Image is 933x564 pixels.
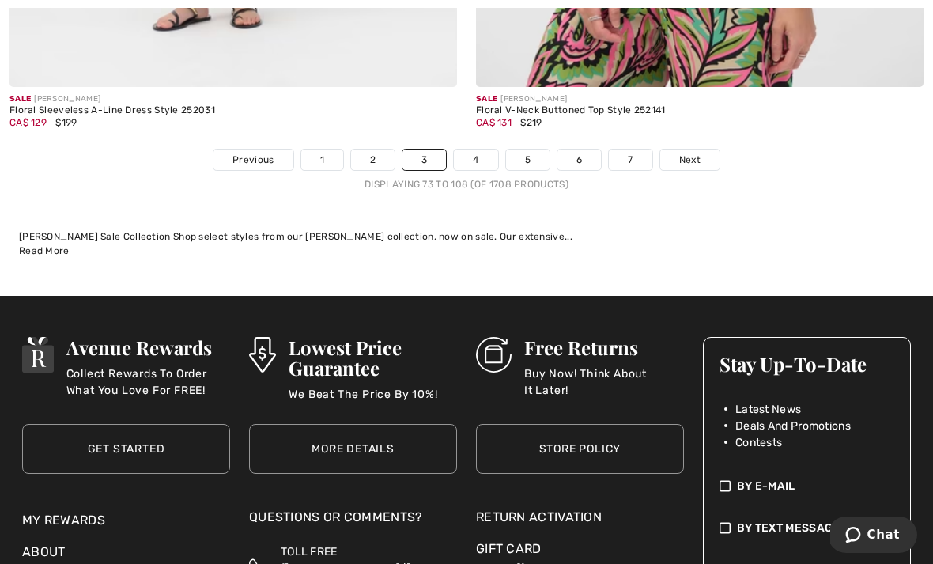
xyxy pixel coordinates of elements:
[660,150,720,170] a: Next
[249,424,457,474] a: More Details
[524,365,684,397] p: Buy Now! Think About It Later!
[476,539,684,558] a: Gift Card
[249,337,276,373] img: Lowest Price Guarantee
[737,520,840,536] span: By Text Message
[9,105,457,116] div: Floral Sleeveless A-Line Dress Style 252031
[609,150,652,170] a: 7
[476,94,497,104] span: Sale
[720,354,894,374] h3: Stay Up-To-Date
[557,150,601,170] a: 6
[55,117,77,128] span: $199
[22,424,230,474] a: Get Started
[232,153,274,167] span: Previous
[351,150,395,170] a: 2
[476,508,684,527] a: Return Activation
[735,434,782,451] span: Contests
[520,117,542,128] span: $219
[735,418,851,434] span: Deals And Promotions
[66,365,230,397] p: Collect Rewards To Order What You Love For FREE!
[249,508,457,535] div: Questions or Comments?
[13,510,57,555] iframe: Small video preview of a live video
[476,93,924,105] div: [PERSON_NAME]
[735,401,801,418] span: Latest News
[476,117,512,128] span: CA$ 131
[476,424,684,474] a: Store Policy
[19,245,70,256] span: Read More
[66,337,230,358] h3: Avenue Rewards
[476,105,924,116] div: Floral V-Neck Buttoned Top Style 252141
[213,150,293,170] a: Previous
[506,150,550,170] a: 5
[289,337,457,378] h3: Lowest Price Guarantee
[22,337,54,373] img: Avenue Rewards
[9,117,47,128] span: CA$ 129
[9,93,457,105] div: [PERSON_NAME]
[737,478,795,494] span: By E-mail
[476,337,512,373] img: Free Returns
[679,153,701,167] span: Next
[9,94,31,104] span: Sale
[524,337,684,358] h3: Free Returns
[454,150,497,170] a: 4
[301,150,343,170] a: 1
[402,150,446,170] a: 3
[19,229,914,244] div: [PERSON_NAME] Sale Collection Shop select styles from our [PERSON_NAME] collection, now on sale. ...
[830,517,917,556] iframe: Opens a widget where you can chat to one of our agents
[720,520,731,536] img: check
[22,513,105,528] a: My Rewards
[720,478,731,494] img: check
[289,386,457,418] p: We Beat The Price By 10%!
